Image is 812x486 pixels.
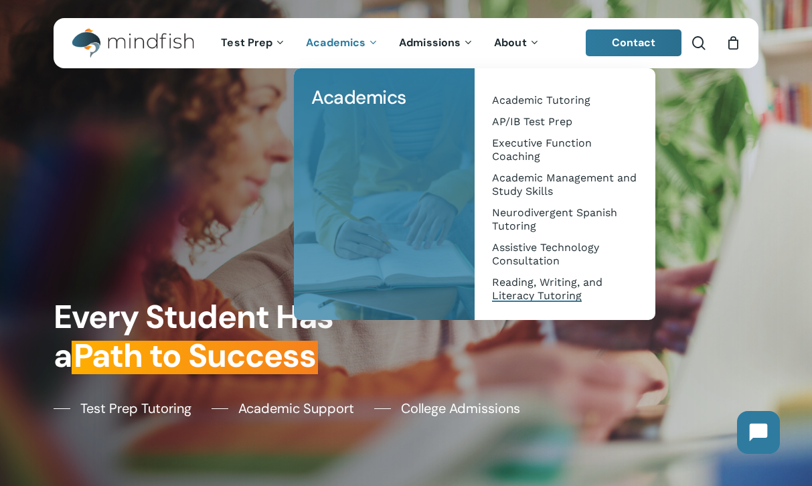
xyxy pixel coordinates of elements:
[80,398,191,418] span: Test Prep Tutoring
[54,18,758,68] header: Main Menu
[724,398,793,467] iframe: Chatbot
[311,85,406,110] span: Academics
[238,398,354,418] span: Academic Support
[399,35,461,50] span: Admissions
[492,241,599,267] span: Assistive Technology Consultation
[54,298,398,376] h1: Every Student Has a
[374,398,520,418] a: College Admissions
[612,35,656,50] span: Contact
[494,35,527,50] span: About
[389,37,484,49] a: Admissions
[72,335,318,377] em: Path to Success
[212,398,354,418] a: Academic Support
[492,115,572,128] span: AP/IB Test Prep
[492,137,592,163] span: Executive Function Coaching
[306,35,366,50] span: Academics
[307,82,461,114] a: Academics
[401,398,520,418] span: College Admissions
[488,90,642,111] a: Academic Tutoring
[492,206,617,232] span: Neurodivergent Spanish Tutoring
[296,37,389,49] a: Academics
[586,29,682,56] a: Contact
[488,237,642,272] a: Assistive Technology Consultation
[492,94,590,106] span: Academic Tutoring
[726,35,740,50] a: Cart
[488,111,642,133] a: AP/IB Test Prep
[488,202,642,237] a: Neurodivergent Spanish Tutoring
[488,133,642,167] a: Executive Function Coaching
[488,167,642,202] a: Academic Management and Study Skills
[492,171,637,197] span: Academic Management and Study Skills
[488,272,642,307] a: Reading, Writing, and Literacy Tutoring
[221,35,272,50] span: Test Prep
[211,18,550,68] nav: Main Menu
[484,37,550,49] a: About
[211,37,296,49] a: Test Prep
[492,276,602,302] span: Reading, Writing, and Literacy Tutoring
[54,398,191,418] a: Test Prep Tutoring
